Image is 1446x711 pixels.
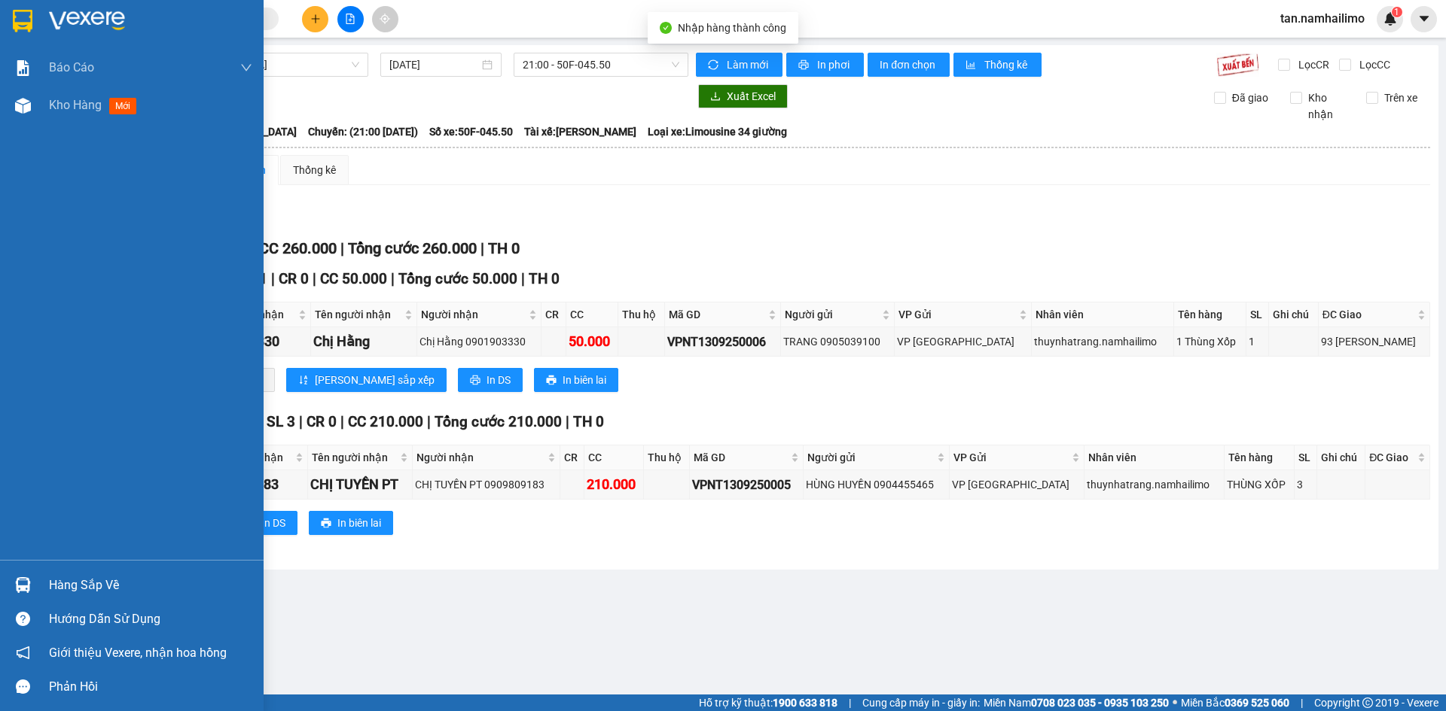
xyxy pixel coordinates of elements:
[569,331,615,352] div: 50.000
[692,476,801,494] div: VPNT1309250005
[49,574,252,597] div: Hàng sắp về
[398,270,517,287] span: Tổng cước 50.000
[1246,302,1269,327] th: SL
[1322,306,1414,323] span: ĐC Giao
[1292,56,1332,73] span: Lọc CR
[340,413,344,430] span: |
[313,331,414,352] div: Chị Hằng
[798,59,811,71] span: printer
[806,476,947,493] div: HÙNG HUYỀN 0904455465
[669,306,765,323] span: Mã GD
[487,372,511,388] span: In DS
[421,306,526,323] span: Người nhận
[862,694,980,711] span: Cung cấp máy in - giấy in:
[13,10,32,32] img: logo-vxr
[966,59,978,71] span: bar-chart
[1392,7,1402,17] sup: 1
[16,679,30,694] span: message
[313,270,316,287] span: |
[678,22,786,34] span: Nhập hàng thành công
[1321,333,1427,350] div: 93 [PERSON_NAME]
[895,327,1032,357] td: VP Nha Trang
[458,368,523,392] button: printerIn DS
[953,53,1042,77] button: bar-chartThống kê
[868,53,950,77] button: In đơn chọn
[1225,445,1295,470] th: Tên hàng
[415,476,557,493] div: CHỊ TUYỀN PT 0909809183
[524,123,636,140] span: Tài xế: [PERSON_NAME]
[348,413,423,430] span: CC 210.000
[1174,302,1246,327] th: Tên hàng
[15,60,31,76] img: solution-icon
[786,53,864,77] button: printerIn phơi
[480,239,484,257] span: |
[1394,7,1399,17] span: 1
[299,413,303,430] span: |
[286,368,447,392] button: sort-ascending[PERSON_NAME] sắp xếp
[660,22,672,34] span: check-circle
[710,91,721,103] span: download
[312,449,397,466] span: Tên người nhận
[345,14,355,24] span: file-add
[109,98,136,114] span: mới
[807,449,934,466] span: Người gửi
[546,375,557,387] span: printer
[372,6,398,32] button: aim
[699,694,837,711] span: Hỗ trợ kỹ thuật:
[429,123,513,140] span: Số xe: 50F-045.50
[773,697,837,709] strong: 1900 633 818
[618,302,665,327] th: Thu hộ
[15,98,31,114] img: warehouse-icon
[315,306,401,323] span: Tên người nhận
[1031,697,1169,709] strong: 0708 023 035 - 0935 103 250
[389,56,479,73] input: 13/09/2025
[1181,694,1289,711] span: Miền Bắc
[644,445,690,470] th: Thu hộ
[952,476,1081,493] div: VP [GEOGRAPHIC_DATA]
[1176,333,1243,350] div: 1 Thùng Xốp
[648,123,787,140] span: Loại xe: Limousine 34 giường
[1317,445,1366,470] th: Ghi chú
[16,646,30,660] span: notification
[1225,697,1289,709] strong: 0369 525 060
[340,239,344,257] span: |
[470,375,480,387] span: printer
[667,333,778,351] div: VPNT1309250006
[310,14,321,24] span: plus
[584,445,644,470] th: CC
[696,53,782,77] button: syncLàm mới
[320,270,387,287] span: CC 50.000
[1269,302,1319,327] th: Ghi chú
[984,56,1030,73] span: Thống kê
[307,413,337,430] span: CR 0
[337,6,364,32] button: file-add
[1216,53,1259,77] img: 9k=
[1297,476,1314,493] div: 3
[1249,333,1266,350] div: 1
[302,6,328,32] button: plus
[488,239,520,257] span: TH 0
[529,270,560,287] span: TH 0
[1301,694,1303,711] span: |
[573,413,604,430] span: TH 0
[560,445,584,470] th: CR
[49,643,227,662] span: Giới thiệu Vexere, nhận hoa hồng
[1227,476,1292,493] div: THÙNG XỐP
[310,474,410,495] div: CHỊ TUYỀN PT
[1362,697,1373,708] span: copyright
[435,413,562,430] span: Tổng cước 210.000
[541,302,566,327] th: CR
[1378,90,1423,106] span: Trên xe
[1087,476,1222,493] div: thuynhatrang.namhailimo
[311,327,417,357] td: Chị Hằng
[523,53,679,76] span: 21:00 - 50F-045.50
[1369,449,1414,466] span: ĐC Giao
[309,511,393,535] button: printerIn biên lai
[521,270,525,287] span: |
[897,333,1029,350] div: VP [GEOGRAPHIC_DATA]
[1084,445,1225,470] th: Nhân viên
[1226,90,1274,106] span: Đã giao
[419,333,538,350] div: Chị Hằng 0901903330
[298,375,309,387] span: sort-ascending
[49,676,252,698] div: Phản hồi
